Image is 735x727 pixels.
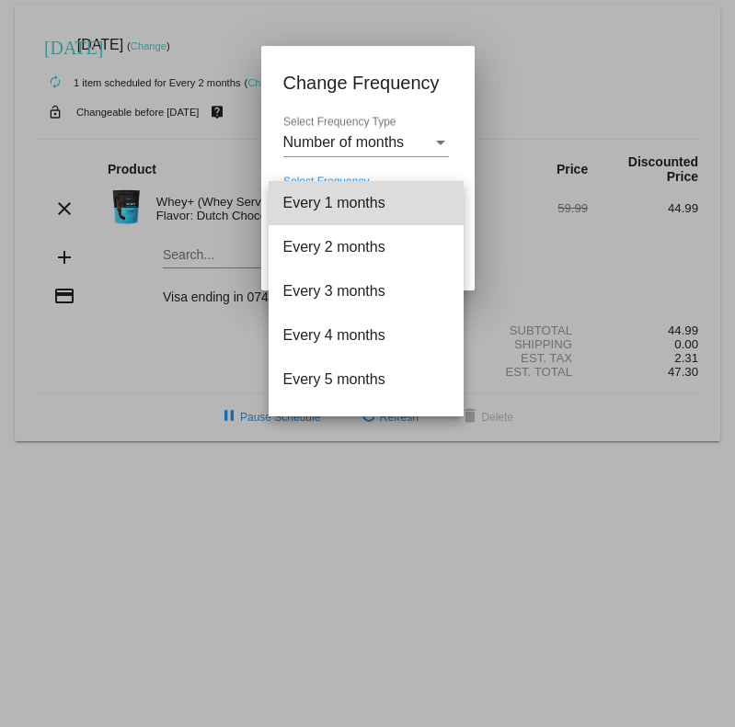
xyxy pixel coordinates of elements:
[283,225,449,269] span: Every 2 months
[283,181,449,225] span: Every 1 months
[283,269,449,313] span: Every 3 months
[283,358,449,402] span: Every 5 months
[283,313,449,358] span: Every 4 months
[283,402,449,446] span: Every 6 months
